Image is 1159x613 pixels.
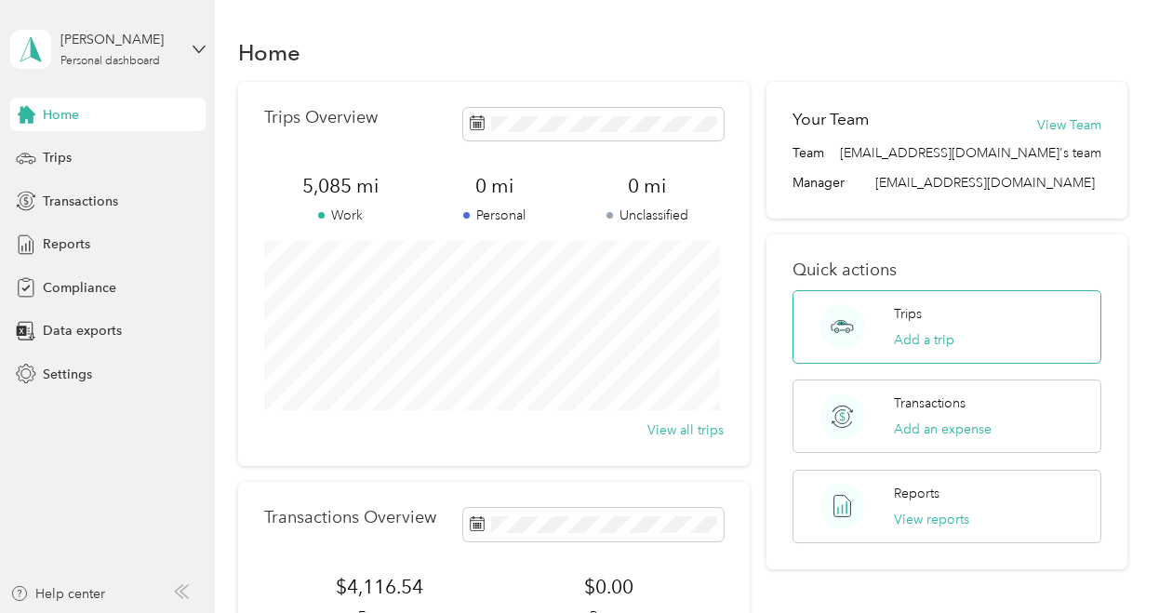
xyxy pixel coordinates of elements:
[43,278,116,298] span: Compliance
[43,192,118,211] span: Transactions
[60,56,160,67] div: Personal dashboard
[43,365,92,384] span: Settings
[418,173,571,199] span: 0 mi
[60,30,177,49] div: [PERSON_NAME]
[264,206,418,225] p: Work
[793,143,824,163] span: Team
[570,173,724,199] span: 0 mi
[875,175,1095,191] span: [EMAIL_ADDRESS][DOMAIN_NAME]
[647,420,724,440] button: View all trips
[894,304,922,324] p: Trips
[793,173,845,193] span: Manager
[43,105,79,125] span: Home
[264,173,418,199] span: 5,085 mi
[894,420,992,439] button: Add an expense
[1055,509,1159,613] iframe: Everlance-gr Chat Button Frame
[570,206,724,225] p: Unclassified
[418,206,571,225] p: Personal
[793,108,869,131] h2: Your Team
[43,234,90,254] span: Reports
[238,43,300,62] h1: Home
[264,574,494,600] span: $4,116.54
[894,393,966,413] p: Transactions
[894,484,939,503] p: Reports
[264,108,378,127] p: Trips Overview
[43,321,122,340] span: Data exports
[894,330,954,350] button: Add a trip
[494,574,724,600] span: $0.00
[894,510,969,529] button: View reports
[264,508,436,527] p: Transactions Overview
[1037,115,1101,135] button: View Team
[840,143,1101,163] span: [EMAIL_ADDRESS][DOMAIN_NAME]'s team
[10,584,105,604] button: Help center
[793,260,1101,280] p: Quick actions
[43,148,72,167] span: Trips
